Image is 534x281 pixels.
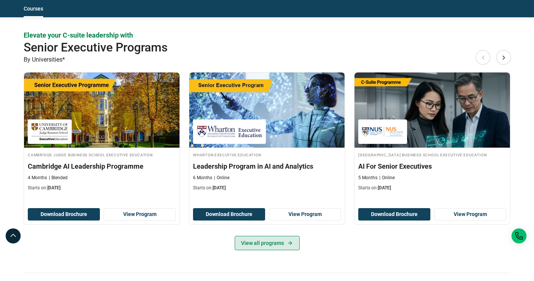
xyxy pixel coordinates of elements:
[362,123,403,140] img: National University of Singapore Business School Executive Education
[193,151,341,158] h4: Wharton Executive Education
[379,175,395,181] p: Online
[104,208,176,221] a: View Program
[24,73,180,195] a: AI and Machine Learning Course by Cambridge Judge Business School Executive Education - September...
[193,208,265,221] button: Download Brochure
[189,73,345,195] a: AI and Machine Learning Course by Wharton Executive Education - September 25, 2025 Wharton Execut...
[269,208,341,221] a: View Program
[28,151,176,158] h4: Cambridge Judge Business School Executive Education
[358,175,377,181] p: 5 Months
[475,50,490,65] button: Previous
[358,151,506,158] h4: [GEOGRAPHIC_DATA] Business School Executive Education
[24,40,462,55] h2: Senior Executive Programs
[193,162,341,171] h3: Leadership Program in AI and Analytics
[197,123,262,140] img: Wharton Executive Education
[28,175,47,181] p: 4 Months
[28,185,176,191] p: Starts on:
[49,175,68,181] p: Blended
[354,73,510,148] img: AI For Senior Executives | Online AI and Machine Learning Course
[193,175,212,181] p: 6 Months
[193,185,341,191] p: Starts on:
[358,185,506,191] p: Starts on:
[28,162,176,171] h3: Cambridge AI Leadership Programme
[47,185,60,190] span: [DATE]
[378,185,391,190] span: [DATE]
[214,175,229,181] p: Online
[32,123,68,140] img: Cambridge Judge Business School Executive Education
[28,208,100,221] button: Download Brochure
[189,73,345,148] img: Leadership Program in AI and Analytics | Online AI and Machine Learning Course
[354,73,510,195] a: AI and Machine Learning Course by National University of Singapore Business School Executive Educ...
[213,185,226,190] span: [DATE]
[496,50,511,65] button: Next
[24,30,510,40] p: Elevate your C-suite leadership with
[235,236,300,250] a: View all programs
[358,162,506,171] h3: AI For Senior Executives
[358,208,430,221] button: Download Brochure
[434,208,506,221] a: View Program
[24,55,510,65] p: By Universities*
[24,73,180,148] img: Cambridge AI Leadership Programme | Online AI and Machine Learning Course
